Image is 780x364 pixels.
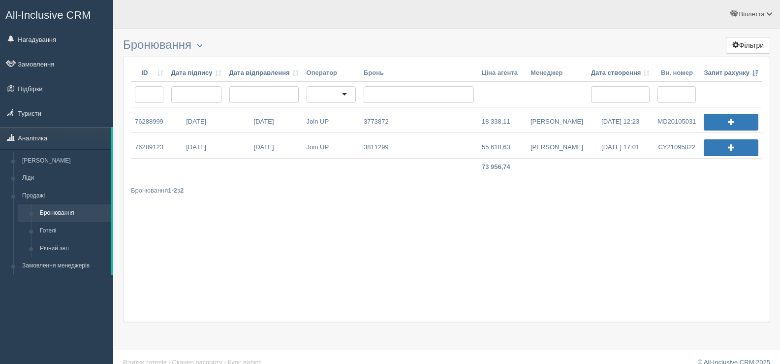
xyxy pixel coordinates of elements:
a: Готелі [35,222,111,240]
a: [PERSON_NAME] [527,107,587,132]
a: MD20105031 [654,107,700,132]
a: Продажі [18,187,111,205]
span: All-Inclusive CRM [5,9,91,21]
b: 2 [180,187,184,194]
a: Річний звіт [35,240,111,258]
a: Дата створення [591,68,650,78]
a: Дата підпису [171,68,221,78]
a: [DATE] 12:23 [587,107,654,132]
a: [DATE] 17:01 [587,133,654,158]
a: ID [135,68,163,78]
a: [DATE] [167,107,225,132]
a: [DATE] [225,133,303,158]
a: CY21095022 [654,133,700,158]
a: 18 338,11 [478,107,526,132]
a: 76288999 [131,107,167,132]
span: Віолетта [739,10,764,18]
a: Join UP [303,107,358,132]
a: [DATE] [167,133,225,158]
a: [DATE] [225,107,303,132]
th: Ціна агента [478,65,527,82]
a: Бронювання [35,204,111,222]
th: Бронь [360,65,478,82]
a: 76289123 [131,133,167,158]
th: Менеджер [527,65,587,82]
a: Запит рахунку [704,68,758,78]
b: 1-2 [168,187,177,194]
td: 73 956,74 [478,159,527,176]
h3: Бронювання [123,38,770,52]
a: 55 618,63 [478,133,527,158]
div: Бронювання з [131,186,762,195]
button: Фільтри [726,37,770,54]
a: 3811299 [360,133,478,158]
th: Вн. номер [654,65,700,82]
a: [PERSON_NAME] [527,133,587,158]
a: [PERSON_NAME] [18,152,111,170]
a: Join UP [303,133,360,158]
th: Оператор [303,65,360,82]
a: 3773872 [360,107,478,132]
a: All-Inclusive CRM [0,0,113,28]
a: Ліди [18,169,111,187]
a: Дата відправлення [229,68,299,78]
a: Замовлення менеджерів [18,257,111,275]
